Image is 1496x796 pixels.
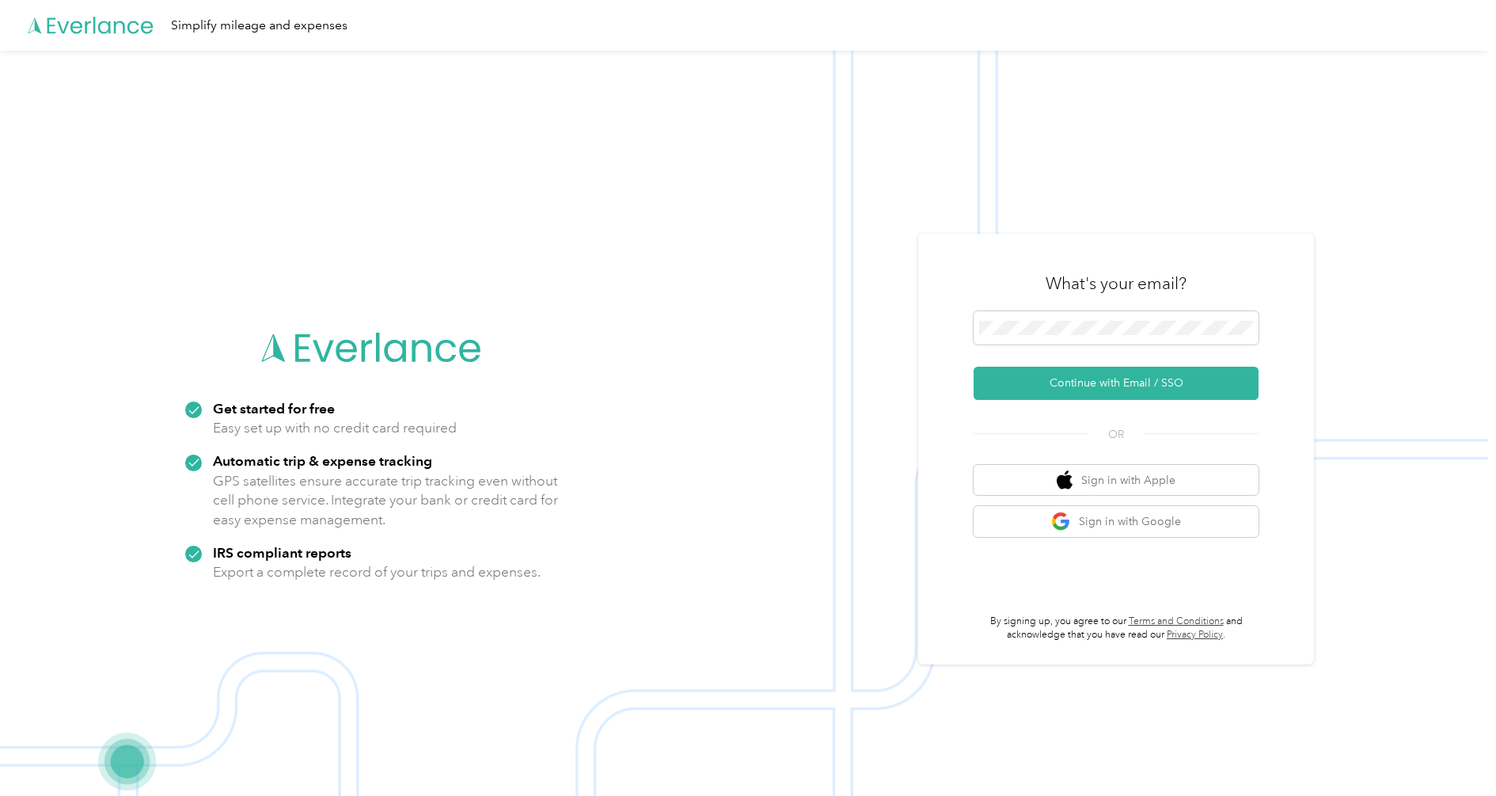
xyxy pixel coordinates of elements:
[1046,272,1187,295] h3: What's your email?
[1167,629,1223,641] a: Privacy Policy
[1057,470,1073,490] img: apple logo
[974,506,1259,537] button: google logoSign in with Google
[1088,426,1144,443] span: OR
[974,615,1259,642] p: By signing up, you agree to our and acknowledge that you have read our .
[213,562,541,582] p: Export a complete record of your trips and expenses.
[213,452,432,469] strong: Automatic trip & expense tracking
[213,400,335,417] strong: Get started for free
[1051,512,1071,531] img: google logo
[213,544,351,561] strong: IRS compliant reports
[213,471,559,530] p: GPS satellites ensure accurate trip tracking even without cell phone service. Integrate your bank...
[974,367,1259,400] button: Continue with Email / SSO
[974,465,1259,496] button: apple logoSign in with Apple
[213,418,457,438] p: Easy set up with no credit card required
[1129,615,1224,627] a: Terms and Conditions
[1407,707,1496,796] iframe: Everlance-gr Chat Button Frame
[171,16,347,36] div: Simplify mileage and expenses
